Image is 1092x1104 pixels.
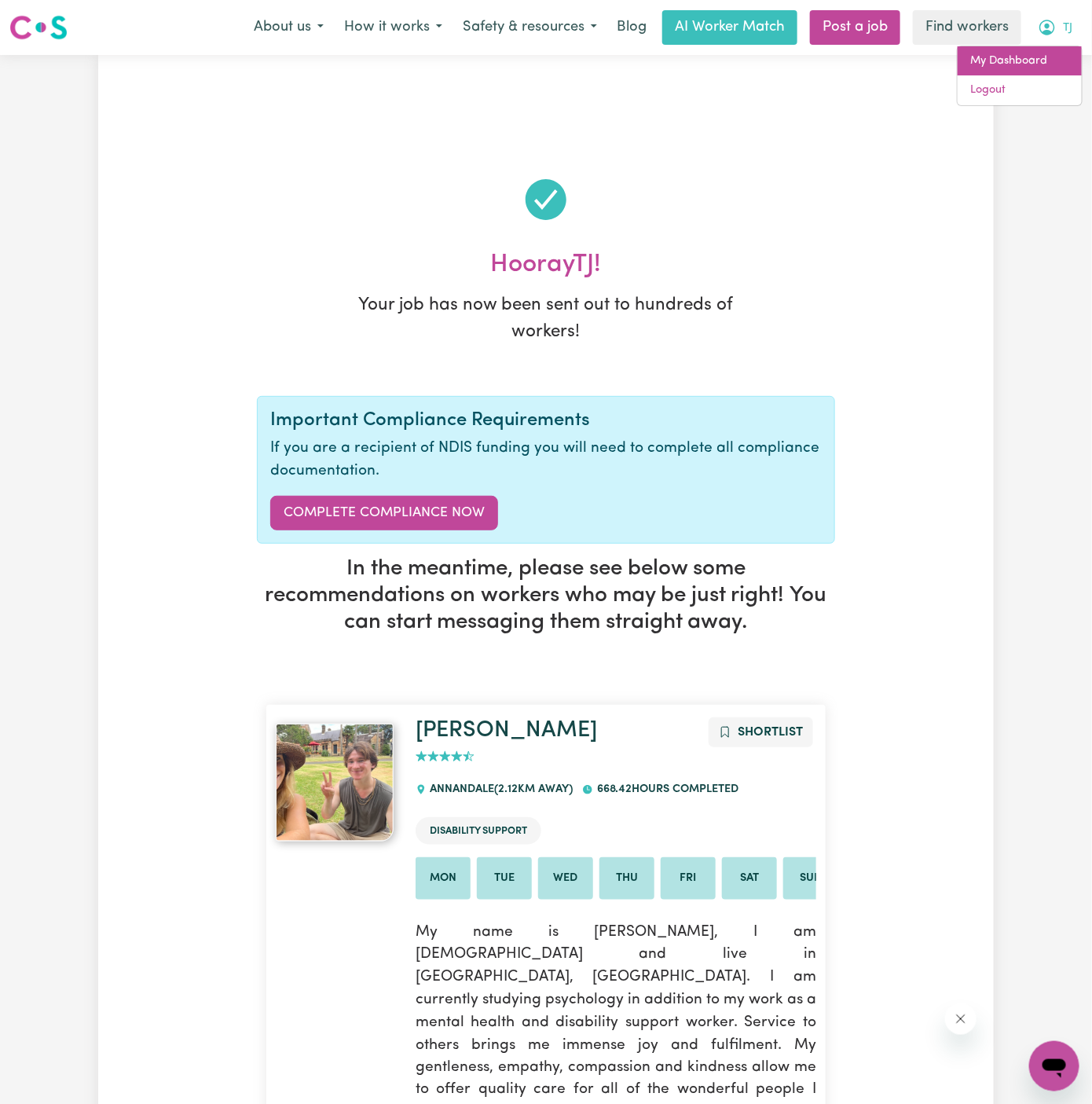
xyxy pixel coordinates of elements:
div: My Account [957,46,1083,106]
button: My Account [1028,11,1083,44]
div: 668.42 hours completed [582,768,748,811]
span: TJ [1063,20,1072,37]
button: About us [244,11,334,44]
a: Careseekers logo [9,9,68,46]
div: add rating by typing an integer from 0 to 5 or pressing arrow keys [416,748,475,766]
span: ( 2.12 km away) [494,783,573,795]
a: Blog [607,10,656,45]
p: Your job has now been sent out to hundreds of workers! [350,292,742,345]
a: AI Worker Match [662,10,797,45]
li: Disability Support [416,817,541,845]
span: Need any help? [9,11,95,24]
a: Darcy [276,724,397,842]
a: Logout [958,75,1082,105]
iframe: Button to launch messaging window [1029,1041,1079,1091]
li: Available on Mon [416,857,471,900]
img: Careseekers logo [9,13,68,42]
h3: In the meantime, please see below some recommendations on workers who may be just right! You can ... [257,556,835,636]
li: Available on Sun [783,857,838,900]
img: View Darcy's profile [276,724,394,842]
a: Find workers [913,10,1021,45]
h2: Hooray TJ ! [257,250,835,280]
button: Add to shortlist [709,717,813,747]
span: Shortlist [738,726,803,739]
li: Available on Thu [599,857,654,900]
p: If you are a recipient of NDIS funding you will need to complete all compliance documentation. [270,438,822,483]
a: Complete Compliance Now [270,496,498,530]
button: How it works [334,11,453,44]
a: Post a job [810,10,900,45]
div: ANNANDALE [416,768,582,811]
li: Available on Sat [722,857,777,900]
iframe: Close message [945,1003,977,1035]
h4: Important Compliance Requirements [270,409,822,432]
button: Safety & resources [453,11,607,44]
li: Available on Wed [538,857,593,900]
li: Available on Tue [477,857,532,900]
a: [PERSON_NAME] [416,719,597,742]
a: My Dashboard [958,46,1082,76]
li: Available on Fri [661,857,716,900]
